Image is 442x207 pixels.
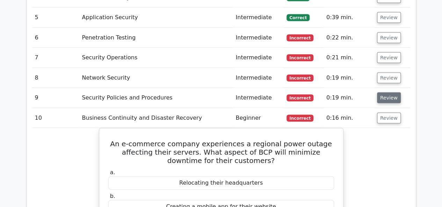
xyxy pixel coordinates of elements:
span: b. [110,193,115,199]
div: Relocating their headquarters [108,176,334,190]
td: Security Operations [79,48,233,68]
td: 10 [32,108,79,128]
td: 0:22 min. [324,28,374,48]
td: Beginner [233,108,284,128]
td: 0:16 min. [324,108,374,128]
td: 0:19 min. [324,88,374,108]
td: Intermediate [233,68,284,88]
span: a. [110,169,115,176]
button: Review [377,93,401,103]
button: Review [377,32,401,43]
button: Review [377,113,401,124]
td: 8 [32,68,79,88]
td: 7 [32,48,79,68]
td: Business Continuity and Disaster Recovery [79,108,233,128]
td: 0:19 min. [324,68,374,88]
td: Intermediate [233,28,284,48]
td: Application Security [79,8,233,28]
h5: An e-commerce company experiences a regional power outage affecting their servers. What aspect of... [108,140,335,165]
span: Correct [287,14,309,21]
span: Incorrect [287,35,313,42]
td: 0:39 min. [324,8,374,28]
td: Security Policies and Procedures [79,88,233,108]
td: Penetration Testing [79,28,233,48]
span: Incorrect [287,95,313,102]
td: Intermediate [233,88,284,108]
span: Incorrect [287,54,313,61]
td: Intermediate [233,8,284,28]
span: Incorrect [287,115,313,122]
td: Intermediate [233,48,284,68]
td: 9 [32,88,79,108]
td: Network Security [79,68,233,88]
td: 6 [32,28,79,48]
span: Incorrect [287,75,313,82]
td: 0:21 min. [324,48,374,68]
button: Review [377,52,401,63]
td: 5 [32,8,79,28]
button: Review [377,12,401,23]
button: Review [377,73,401,83]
